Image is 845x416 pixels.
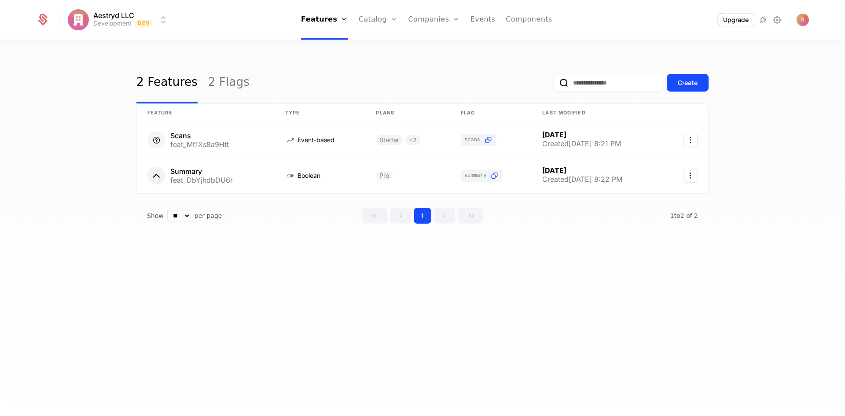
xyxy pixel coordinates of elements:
[275,104,366,122] th: Type
[70,10,169,29] button: Select environment
[362,208,483,224] div: Page navigation
[414,208,431,224] button: Go to page 1
[136,62,198,103] a: 2 Features
[797,14,809,26] img: RASHIKA
[450,104,532,122] th: Flag
[678,78,698,87] div: Create
[670,212,698,219] span: 2
[718,14,754,26] button: Upgrade
[135,20,153,27] span: Dev
[68,9,89,30] img: Aestryd LLC
[390,208,411,224] button: Go to previous page
[137,104,275,122] th: Feature
[167,210,191,221] select: Select page size
[772,15,783,25] a: Settings
[670,212,694,219] span: 1 to 2 of
[683,169,698,183] button: Select action
[147,211,164,220] span: Show
[93,12,134,19] span: Aestryd LLC
[797,14,809,26] button: Open user button
[195,211,222,220] span: per page
[458,208,483,224] button: Go to last page
[683,133,698,147] button: Select action
[136,208,709,224] div: Table pagination
[667,74,709,92] button: Create
[93,19,132,28] div: Development
[434,208,455,224] button: Go to next page
[365,104,450,122] th: Plans
[758,15,768,25] a: Integrations
[362,208,387,224] button: Go to first page
[208,62,250,103] a: 2 Flags
[532,104,662,122] th: Last Modified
